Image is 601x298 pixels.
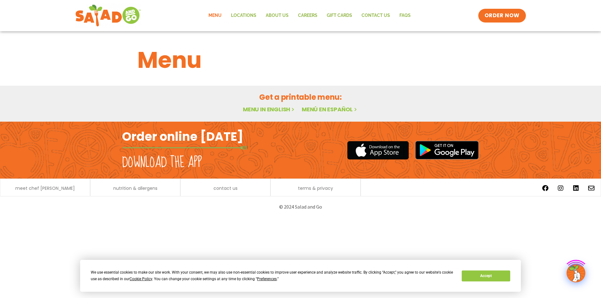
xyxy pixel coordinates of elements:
a: meet chef [PERSON_NAME] [15,186,75,190]
a: Contact Us [357,8,395,23]
a: Careers [293,8,322,23]
p: © 2024 Salad and Go [125,203,476,211]
span: Cookie Policy [130,277,152,281]
a: contact us [213,186,238,190]
a: Menu [204,8,226,23]
a: Locations [226,8,261,23]
span: ORDER NOW [485,12,520,19]
h2: Order online [DATE] [122,129,243,144]
a: Menú en español [302,105,358,113]
h2: Get a printable menu: [137,92,464,103]
h1: Menu [137,43,464,77]
a: terms & privacy [298,186,333,190]
img: new-SAG-logo-768×292 [75,3,141,28]
nav: Menu [204,8,415,23]
a: GIFT CARDS [322,8,357,23]
a: ORDER NOW [478,9,526,23]
div: We use essential cookies to make our site work. With your consent, we may also use non-essential ... [91,269,454,282]
div: Cookie Consent Prompt [80,260,521,292]
button: Accept [462,270,510,281]
a: Menu in English [243,105,295,113]
img: fork [122,146,247,149]
img: appstore [347,140,409,160]
img: google_play [415,141,479,159]
span: Preferences [257,277,277,281]
a: nutrition & allergens [113,186,157,190]
a: About Us [261,8,293,23]
h2: Download the app [122,154,202,171]
a: FAQs [395,8,415,23]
